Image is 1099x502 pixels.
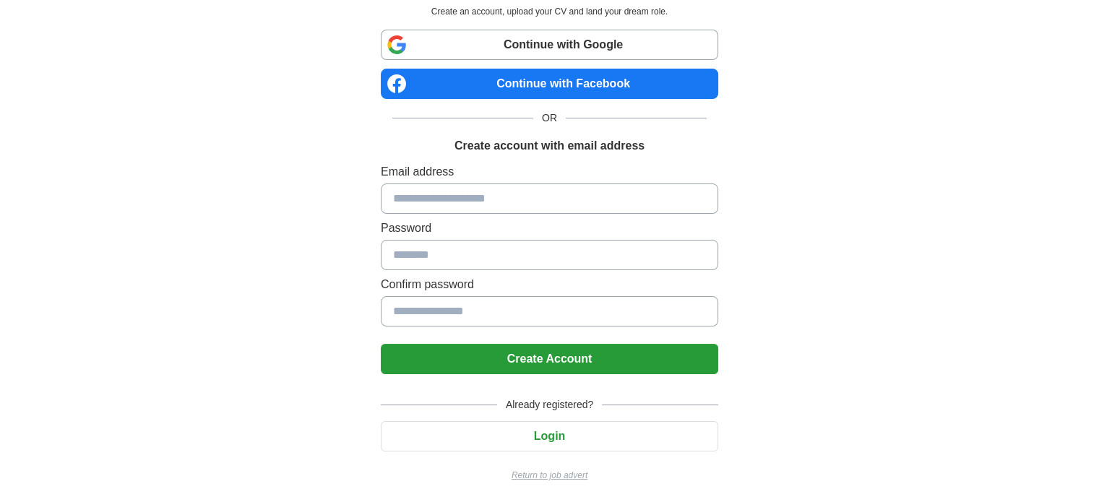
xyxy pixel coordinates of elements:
[381,220,718,237] label: Password
[381,421,718,451] button: Login
[381,469,718,482] a: Return to job advert
[381,276,718,293] label: Confirm password
[381,69,718,99] a: Continue with Facebook
[381,430,718,442] a: Login
[533,111,566,126] span: OR
[384,5,715,18] p: Create an account, upload your CV and land your dream role.
[497,397,602,412] span: Already registered?
[381,163,718,181] label: Email address
[381,30,718,60] a: Continue with Google
[381,344,718,374] button: Create Account
[454,137,645,155] h1: Create account with email address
